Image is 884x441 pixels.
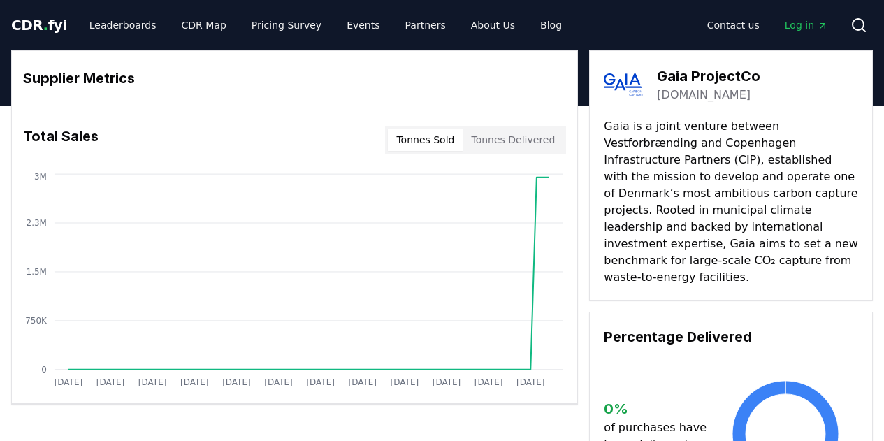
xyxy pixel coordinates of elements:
[604,65,643,104] img: Gaia ProjectCo-logo
[240,13,333,38] a: Pricing Survey
[78,13,168,38] a: Leaderboards
[388,129,463,151] button: Tonnes Sold
[657,66,760,87] h3: Gaia ProjectCo
[785,18,828,32] span: Log in
[27,218,47,228] tspan: 2.3M
[604,118,858,286] p: Gaia is a joint venture between Vestforbrænding and Copenhagen Infrastructure Partners (CIP), est...
[696,13,771,38] a: Contact us
[474,377,503,387] tspan: [DATE]
[11,17,67,34] span: CDR fyi
[349,377,377,387] tspan: [DATE]
[27,267,47,277] tspan: 1.5M
[222,377,251,387] tspan: [DATE]
[460,13,526,38] a: About Us
[433,377,461,387] tspan: [DATE]
[335,13,391,38] a: Events
[171,13,238,38] a: CDR Map
[34,172,47,182] tspan: 3M
[25,316,48,326] tspan: 750K
[96,377,125,387] tspan: [DATE]
[78,13,573,38] nav: Main
[307,377,335,387] tspan: [DATE]
[696,13,839,38] nav: Main
[463,129,563,151] button: Tonnes Delivered
[604,326,858,347] h3: Percentage Delivered
[529,13,573,38] a: Blog
[264,377,293,387] tspan: [DATE]
[55,377,83,387] tspan: [DATE]
[180,377,209,387] tspan: [DATE]
[516,377,545,387] tspan: [DATE]
[23,68,566,89] h3: Supplier Metrics
[43,17,48,34] span: .
[23,126,99,154] h3: Total Sales
[138,377,167,387] tspan: [DATE]
[774,13,839,38] a: Log in
[41,365,47,375] tspan: 0
[11,15,67,35] a: CDR.fyi
[391,377,419,387] tspan: [DATE]
[604,398,712,419] h3: 0 %
[657,87,751,103] a: [DOMAIN_NAME]
[394,13,457,38] a: Partners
